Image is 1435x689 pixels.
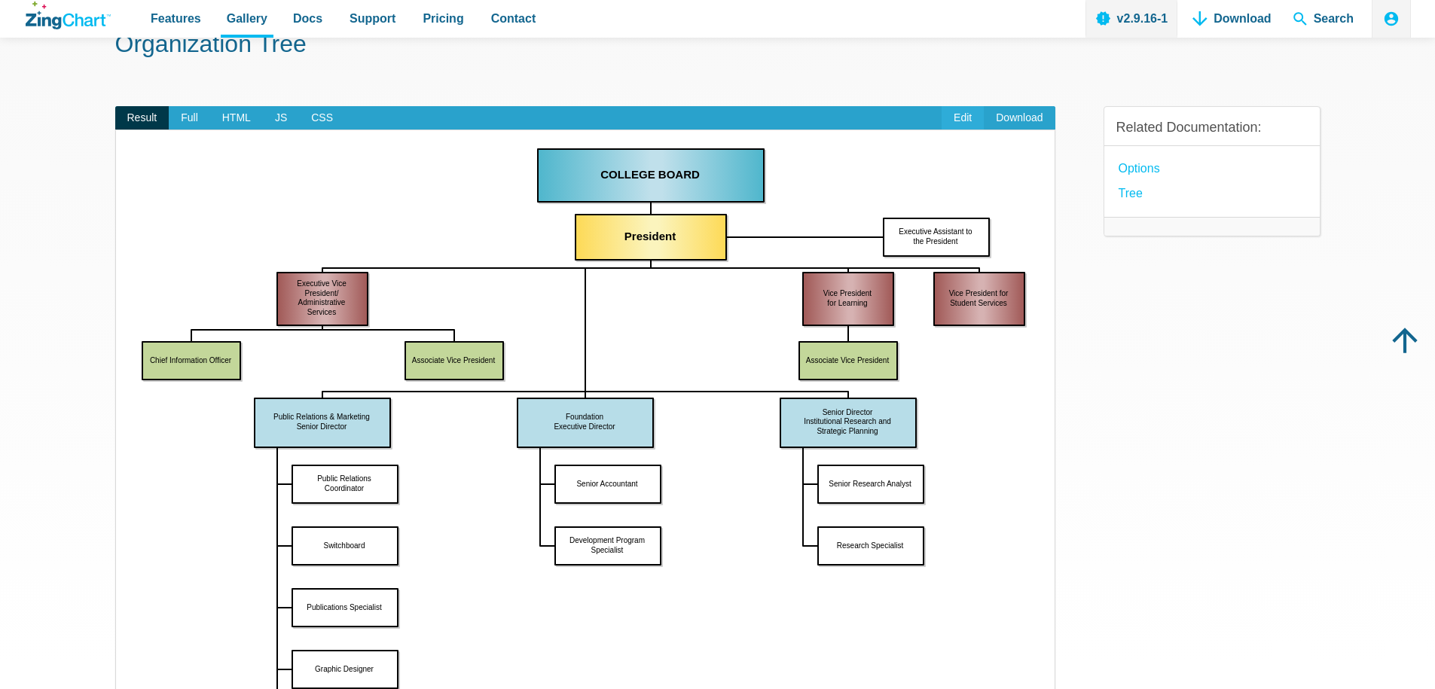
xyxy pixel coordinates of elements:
[115,29,1321,62] h1: Organization Tree
[293,8,322,29] span: Docs
[227,8,267,29] span: Gallery
[299,106,345,130] span: CSS
[210,106,263,130] span: HTML
[1116,119,1308,136] h3: Related Documentation:
[151,8,201,29] span: Features
[1119,183,1143,203] a: tree
[263,106,299,130] span: JS
[115,106,169,130] span: Result
[169,106,210,130] span: Full
[350,8,395,29] span: Support
[491,8,536,29] span: Contact
[1119,158,1160,178] a: options
[984,106,1055,130] a: Download
[942,106,984,130] a: Edit
[26,2,111,29] a: ZingChart Logo. Click to return to the homepage
[423,8,463,29] span: Pricing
